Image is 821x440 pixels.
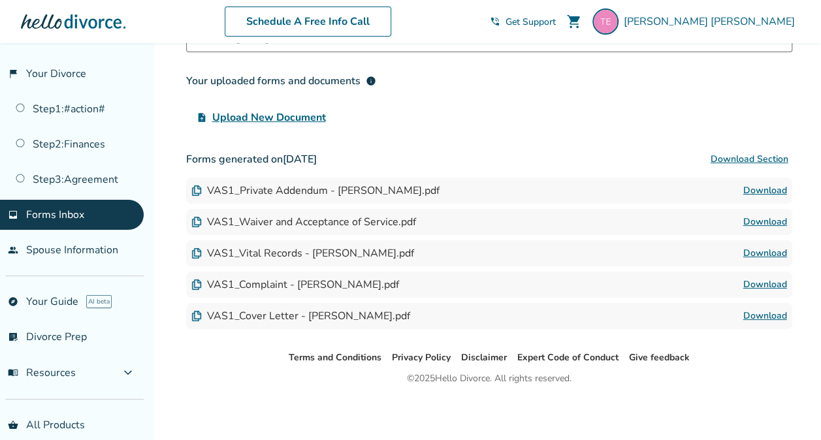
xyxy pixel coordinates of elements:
[8,69,18,79] span: flag_2
[566,14,582,29] span: shopping_cart
[461,350,507,366] li: Disclaimer
[8,366,76,380] span: Resources
[707,146,792,172] button: Download Section
[743,183,787,198] a: Download
[8,245,18,255] span: people
[197,112,207,123] span: upload_file
[289,351,381,364] a: Terms and Conditions
[191,248,202,259] img: Document
[8,210,18,220] span: inbox
[212,110,326,125] span: Upload New Document
[8,368,18,378] span: menu_book
[191,217,202,227] img: Document
[191,185,202,196] img: Document
[191,246,414,260] div: VAS1_Vital Records - [PERSON_NAME].pdf
[120,365,136,381] span: expand_more
[517,351,619,364] a: Expert Code of Conduct
[490,16,556,28] a: phone_in_talkGet Support
[490,16,500,27] span: phone_in_talk
[506,16,556,28] span: Get Support
[86,295,112,308] span: AI beta
[191,183,440,198] div: VAS1_Private Addendum - [PERSON_NAME].pdf
[743,214,787,230] a: Download
[191,279,202,290] img: Document
[225,7,391,37] a: Schedule A Free Info Call
[743,308,787,324] a: Download
[8,332,18,342] span: list_alt_check
[191,311,202,321] img: Document
[186,146,792,172] h3: Forms generated on [DATE]
[629,350,690,366] li: Give feedback
[8,420,18,430] span: shopping_basket
[366,76,376,86] span: info
[743,277,787,292] a: Download
[624,14,800,29] span: [PERSON_NAME] [PERSON_NAME]
[8,296,18,307] span: explore
[191,277,399,292] div: VAS1_Complaint - [PERSON_NAME].pdf
[191,215,416,229] div: VAS1_Waiver and Acceptance of Service.pdf
[407,371,571,386] div: © 2025 Hello Divorce. All rights reserved.
[743,245,787,261] a: Download
[592,8,619,35] img: t@edwards-r-us.com
[186,73,376,89] div: Your uploaded forms and documents
[756,377,821,440] iframe: Chat Widget
[392,351,451,364] a: Privacy Policy
[191,309,410,323] div: VAS1_Cover Letter - [PERSON_NAME].pdf
[26,208,84,222] span: Forms Inbox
